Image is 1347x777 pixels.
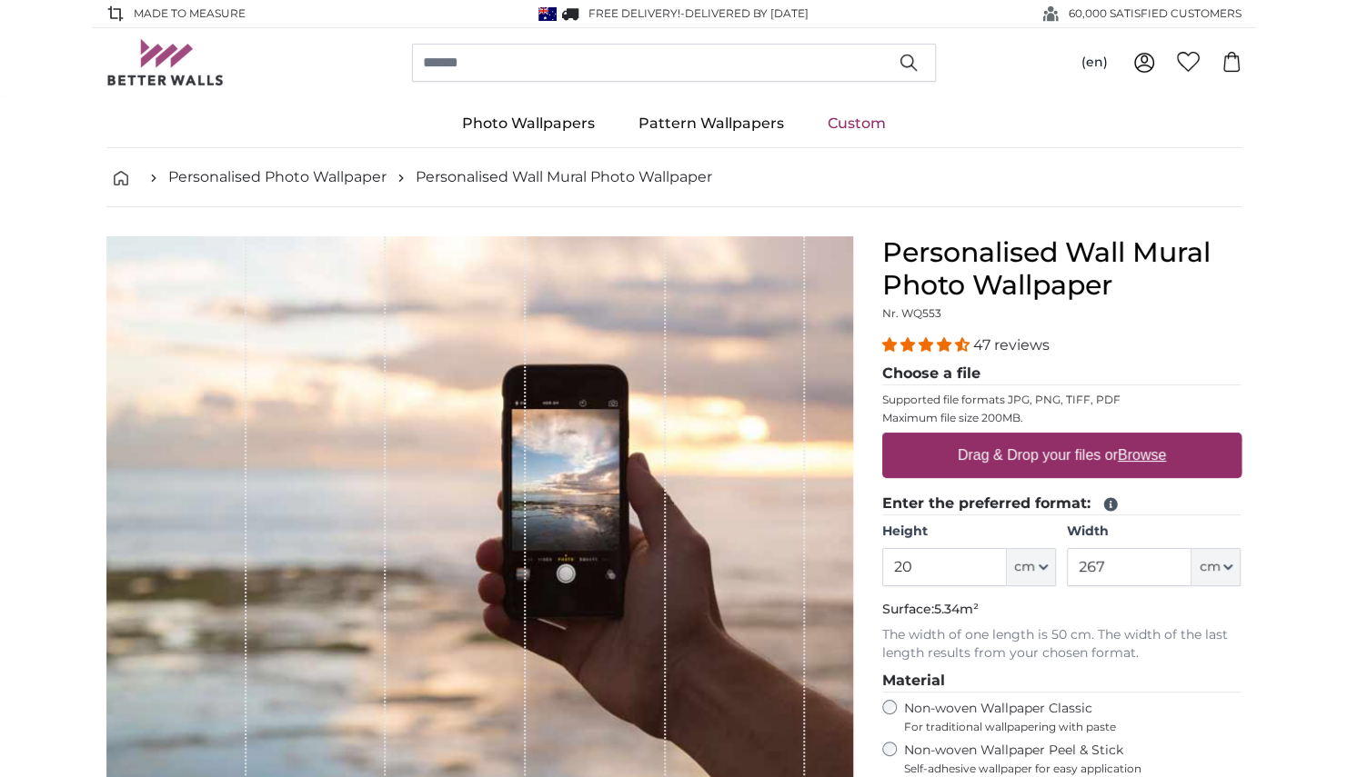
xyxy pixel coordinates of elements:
label: Non-woven Wallpaper Peel & Stick [904,742,1241,776]
span: Delivered by [DATE] [685,6,809,20]
button: (en) [1067,46,1122,79]
u: Browse [1118,447,1166,463]
button: cm [1191,548,1241,586]
legend: Choose a file [882,363,1241,385]
legend: Material [882,670,1241,692]
span: For traditional wallpapering with paste [904,720,1241,734]
span: 5.34m² [934,601,979,617]
button: cm [1007,548,1056,586]
span: 4.38 stars [882,336,973,354]
span: Made to Measure [134,5,246,22]
span: Self-adhesive wallpaper for easy application [904,762,1241,776]
h1: Personalised Wall Mural Photo Wallpaper [882,236,1241,302]
legend: Enter the preferred format: [882,493,1241,515]
p: Maximum file size 200MB. [882,411,1241,425]
a: Pattern Wallpapers [617,100,806,147]
label: Height [882,523,1056,541]
label: Width [1067,523,1241,541]
p: Supported file formats JPG, PNG, TIFF, PDF [882,393,1241,407]
span: FREE delivery! [588,6,680,20]
a: Photo Wallpapers [440,100,617,147]
p: Surface: [882,601,1241,619]
span: cm [1014,558,1035,576]
nav: breadcrumbs [106,148,1241,207]
label: Drag & Drop your files or [950,437,1172,473]
p: The width of one length is 50 cm. The width of the last length results from your chosen format. [882,626,1241,662]
a: Personalised Photo Wallpaper [168,166,387,188]
span: Nr. WQ553 [882,306,941,320]
a: Custom [806,100,908,147]
img: Australia [538,7,557,21]
span: - [680,6,809,20]
label: Non-woven Wallpaper Classic [904,700,1241,734]
span: 47 reviews [973,336,1050,354]
span: 60,000 SATISFIED CUSTOMERS [1069,5,1241,22]
a: Personalised Wall Mural Photo Wallpaper [416,166,712,188]
img: Betterwalls [106,39,225,85]
span: cm [1199,558,1220,576]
